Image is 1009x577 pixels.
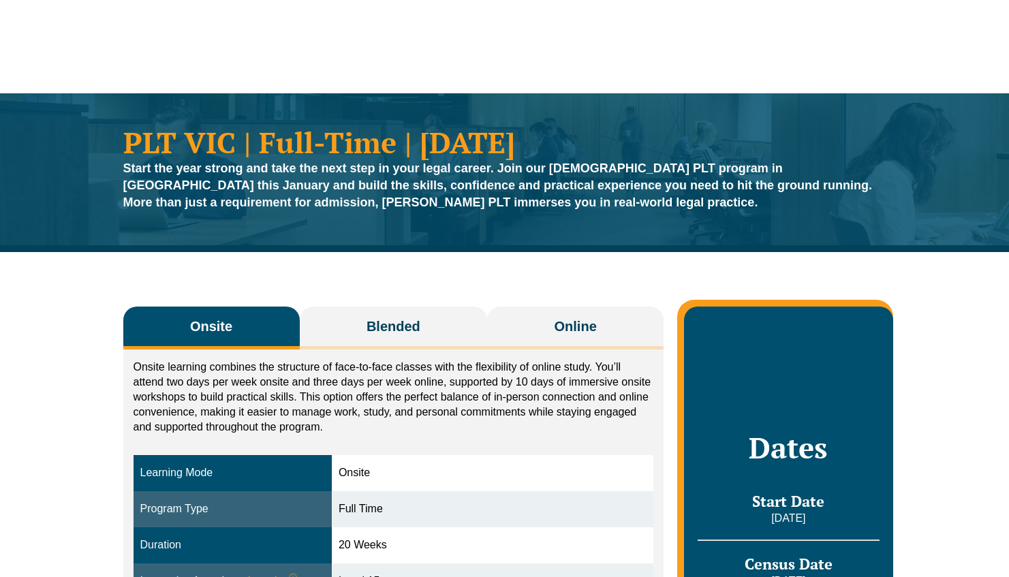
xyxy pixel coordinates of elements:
h1: PLT VIC | Full-Time | [DATE] [123,127,886,157]
div: Program Type [140,501,325,517]
div: Full Time [339,501,647,517]
span: Start Date [752,491,824,511]
span: Online [555,317,597,336]
div: Duration [140,537,325,553]
div: Onsite [339,465,647,481]
h2: Dates [698,431,879,465]
div: Learning Mode [140,465,325,481]
p: [DATE] [698,511,879,526]
strong: Start the year strong and take the next step in your legal career. Join our [DEMOGRAPHIC_DATA] PL... [123,161,873,209]
span: Census Date [745,554,833,574]
span: Onsite [190,317,232,336]
span: Blended [367,317,420,336]
div: 20 Weeks [339,537,647,553]
p: Onsite learning combines the structure of face-to-face classes with the flexibility of online stu... [134,360,654,435]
